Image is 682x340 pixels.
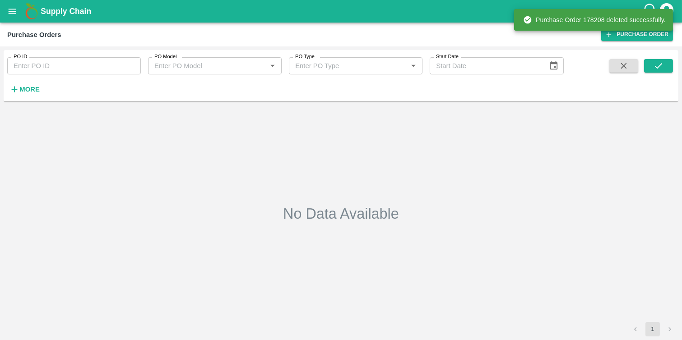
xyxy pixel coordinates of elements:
div: Purchase Order 178208 deleted successfully. [523,12,666,28]
div: Purchase Orders [7,29,61,41]
label: Start Date [436,53,459,60]
input: Start Date [430,57,542,74]
button: Open [408,60,419,72]
div: customer-support [643,3,659,19]
a: Purchase Order [601,28,673,41]
label: PO ID [14,53,27,60]
b: Supply Chain [41,7,91,16]
nav: pagination navigation [627,322,678,336]
button: Open [267,60,278,72]
button: page 1 [645,322,660,336]
input: Enter PO Type [292,60,393,72]
h2: No Data Available [283,205,399,223]
strong: More [19,86,40,93]
button: More [7,82,42,97]
div: account of current user [659,2,675,21]
button: open drawer [2,1,23,22]
input: Enter PO ID [7,57,141,74]
label: PO Model [154,53,177,60]
img: logo [23,2,41,20]
input: Enter PO Model [151,60,252,72]
button: Choose date [545,57,562,74]
label: PO Type [295,53,315,60]
a: Supply Chain [41,5,643,18]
